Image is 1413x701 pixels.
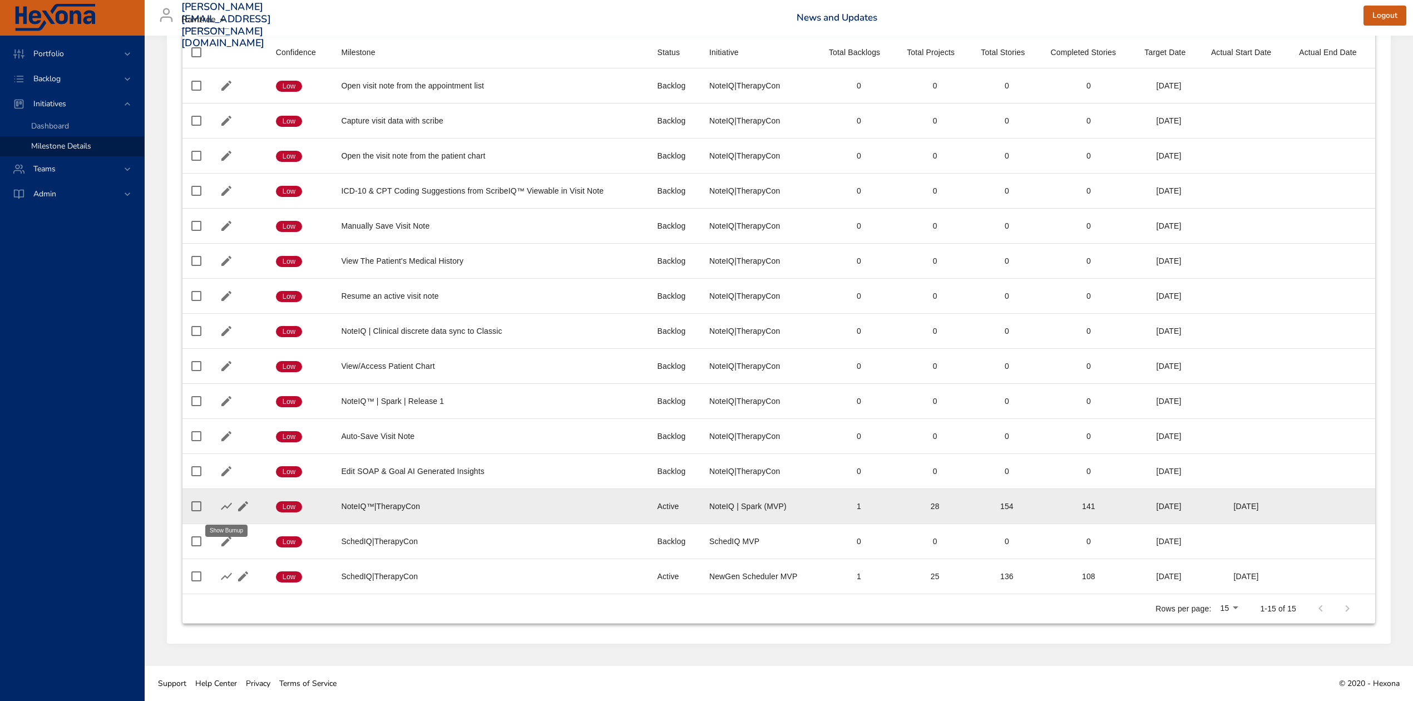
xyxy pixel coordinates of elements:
[907,150,963,161] div: 0
[276,46,316,59] div: Confidence
[829,80,889,91] div: 0
[907,46,963,59] span: Total Projects
[24,48,73,59] span: Portfolio
[709,220,811,231] div: NoteIQ|TherapyCon
[1050,220,1127,231] div: 0
[276,362,303,372] span: Low
[341,361,639,372] div: View/Access Patient Chart
[829,325,889,337] div: 0
[191,671,241,696] a: Help Center
[276,116,303,126] span: Low
[1050,536,1127,547] div: 0
[1050,185,1127,196] div: 0
[657,115,691,126] div: Backlog
[341,536,639,547] div: SchedIQ|TherapyCon
[341,115,639,126] div: Capture visit data with scribe
[1144,466,1193,477] div: [DATE]
[657,150,691,161] div: Backlog
[829,46,880,59] div: Total Backlogs
[829,150,889,161] div: 0
[276,537,303,547] span: Low
[341,396,639,407] div: NoteIQ™ | Spark | Release 1
[981,46,1025,59] div: Total Stories
[829,46,880,59] div: Sort
[1144,396,1193,407] div: [DATE]
[709,80,811,91] div: NoteIQ|TherapyCon
[1155,603,1211,614] p: Rows per page:
[341,220,639,231] div: Manually Save Visit Note
[657,536,691,547] div: Backlog
[657,46,680,59] div: Sort
[1144,290,1193,302] div: [DATE]
[1050,396,1127,407] div: 0
[1144,150,1193,161] div: [DATE]
[709,46,739,59] div: Sort
[981,46,1025,59] div: Sort
[657,46,691,59] span: Status
[275,671,341,696] a: Terms of Service
[907,255,963,266] div: 0
[981,396,1032,407] div: 0
[1211,46,1271,59] div: Sort
[24,189,65,199] span: Admin
[829,255,889,266] div: 0
[709,431,811,442] div: NoteIQ|TherapyCon
[657,466,691,477] div: Backlog
[218,393,235,409] button: Edit Milestone Details
[1144,220,1193,231] div: [DATE]
[1144,571,1193,582] div: [DATE]
[341,501,639,512] div: NoteIQ™|TherapyCon
[341,46,375,59] div: Sort
[1299,46,1366,59] span: Actual End Date
[276,467,303,477] span: Low
[657,571,691,582] div: Active
[981,255,1032,266] div: 0
[218,288,235,304] button: Edit Milestone Details
[218,218,235,234] button: Edit Milestone Details
[1050,46,1116,59] div: Completed Stories
[829,185,889,196] div: 0
[279,678,337,689] span: Terms of Service
[1363,6,1406,26] button: Logout
[829,290,889,302] div: 0
[981,115,1032,126] div: 0
[981,150,1032,161] div: 0
[24,164,65,174] span: Teams
[981,571,1032,582] div: 136
[158,678,186,689] span: Support
[181,1,271,49] h3: [PERSON_NAME][EMAIL_ADDRESS][PERSON_NAME][DOMAIN_NAME]
[709,46,739,59] div: Initiative
[981,290,1032,302] div: 0
[657,396,691,407] div: Backlog
[218,358,235,374] button: Edit Milestone Details
[907,290,963,302] div: 0
[195,678,237,689] span: Help Center
[1144,46,1185,59] div: Target Date
[235,568,251,585] button: Edit Milestone Details
[218,323,235,339] button: Edit Milestone Details
[657,220,691,231] div: Backlog
[218,568,235,585] button: Show Burnup
[1050,115,1127,126] div: 0
[276,151,303,161] span: Low
[1050,466,1127,477] div: 0
[341,325,639,337] div: NoteIQ | Clinical discrete data sync to Classic
[1211,46,1281,59] span: Actual Start Date
[907,396,963,407] div: 0
[1050,150,1127,161] div: 0
[276,256,303,266] span: Low
[154,671,191,696] a: Support
[1144,115,1193,126] div: [DATE]
[709,396,811,407] div: NoteIQ|TherapyCon
[981,361,1032,372] div: 0
[907,46,955,59] div: Total Projects
[709,46,811,59] span: Initiative
[981,220,1032,231] div: 0
[341,46,375,59] div: Milestone
[1050,361,1127,372] div: 0
[907,220,963,231] div: 0
[218,147,235,164] button: Edit Milestone Details
[829,431,889,442] div: 0
[907,536,963,547] div: 0
[657,290,691,302] div: Backlog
